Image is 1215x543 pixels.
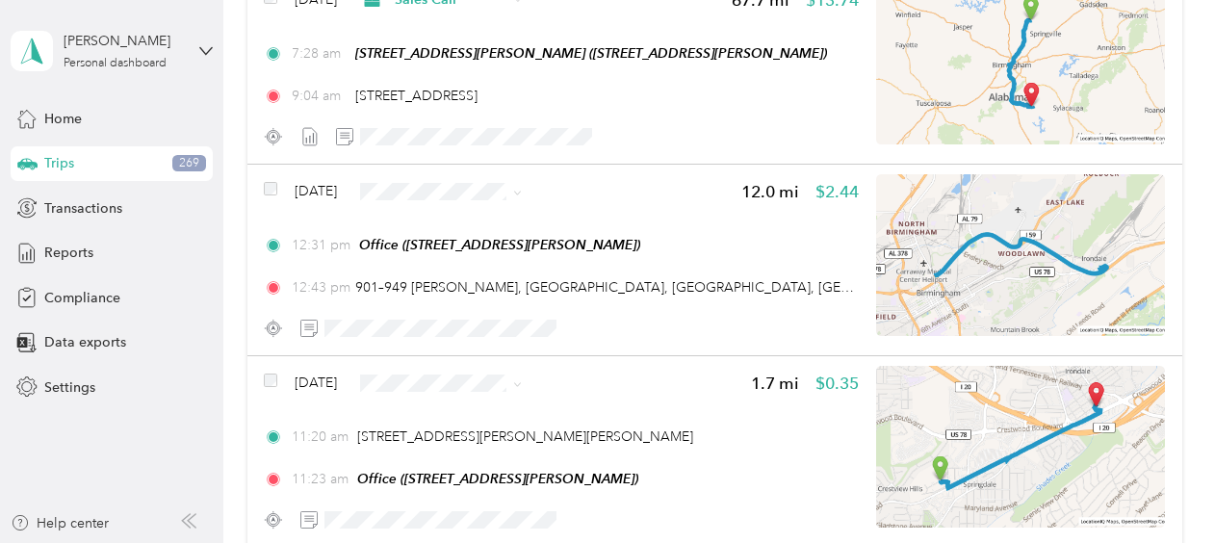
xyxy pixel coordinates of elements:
span: [STREET_ADDRESS][PERSON_NAME] ([STREET_ADDRESS][PERSON_NAME]) [355,45,827,61]
span: Trips [44,153,74,173]
span: Transactions [44,198,122,219]
span: Reports [44,243,93,263]
span: 12.0 mi [741,180,799,204]
img: minimap [876,174,1165,336]
span: [STREET_ADDRESS] [355,88,478,104]
span: 269 [172,155,206,172]
span: $2.44 [815,180,859,204]
span: 11:23 am [292,469,349,489]
span: [DATE] [295,373,337,393]
span: [STREET_ADDRESS][PERSON_NAME][PERSON_NAME] [357,428,693,445]
span: 1.7 mi [751,372,799,396]
div: [PERSON_NAME] [64,31,184,51]
button: Help center [11,513,109,533]
span: $0.35 [815,372,859,396]
span: 12:31 pm [292,235,350,255]
span: 901–949 [PERSON_NAME], [GEOGRAPHIC_DATA], [GEOGRAPHIC_DATA], [GEOGRAPHIC_DATA] [355,279,957,296]
div: Personal dashboard [64,58,167,69]
span: [DATE] [295,181,337,201]
span: 9:04 am [292,86,347,106]
span: 7:28 am [292,43,347,64]
span: 12:43 pm [292,277,347,297]
iframe: Everlance-gr Chat Button Frame [1107,435,1215,543]
span: Compliance [44,288,120,308]
span: Settings [44,377,95,398]
span: 11:20 am [292,427,349,447]
img: minimap [876,366,1165,528]
span: Office ([STREET_ADDRESS][PERSON_NAME]) [357,471,638,486]
span: Data exports [44,332,126,352]
span: Home [44,109,82,129]
span: Office ([STREET_ADDRESS][PERSON_NAME]) [359,237,640,252]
